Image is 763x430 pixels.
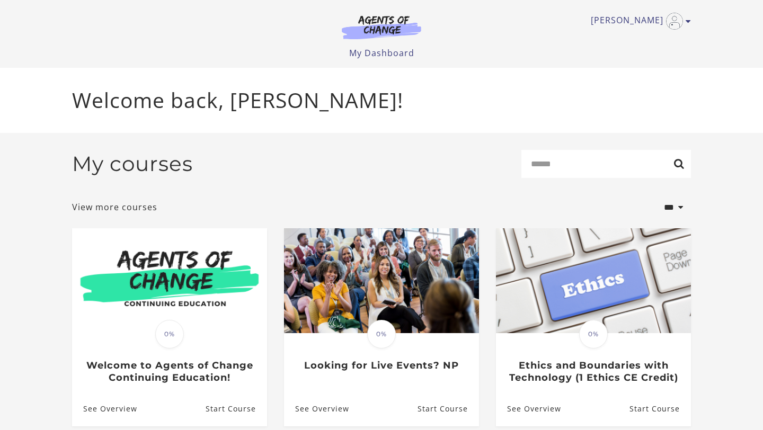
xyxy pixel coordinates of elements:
span: 0% [155,320,184,348]
a: Welcome to Agents of Change Continuing Education!: See Overview [72,392,137,426]
a: Ethics and Boundaries with Technology (1 Ethics CE Credit): See Overview [496,392,561,426]
a: Looking for Live Events? NP: Resume Course [418,392,479,426]
span: 0% [579,320,608,348]
span: 0% [367,320,396,348]
img: Agents of Change Logo [331,15,432,39]
a: Ethics and Boundaries with Technology (1 Ethics CE Credit): Resume Course [629,392,691,426]
a: Toggle menu [591,13,686,30]
a: View more courses [72,201,157,213]
a: Looking for Live Events? NP: See Overview [284,392,349,426]
h3: Welcome to Agents of Change Continuing Education! [83,360,255,383]
h3: Looking for Live Events? NP [295,360,467,372]
p: Welcome back, [PERSON_NAME]! [72,85,691,116]
a: Welcome to Agents of Change Continuing Education!: Resume Course [206,392,267,426]
a: My Dashboard [349,47,414,59]
h3: Ethics and Boundaries with Technology (1 Ethics CE Credit) [507,360,679,383]
h2: My courses [72,151,193,176]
